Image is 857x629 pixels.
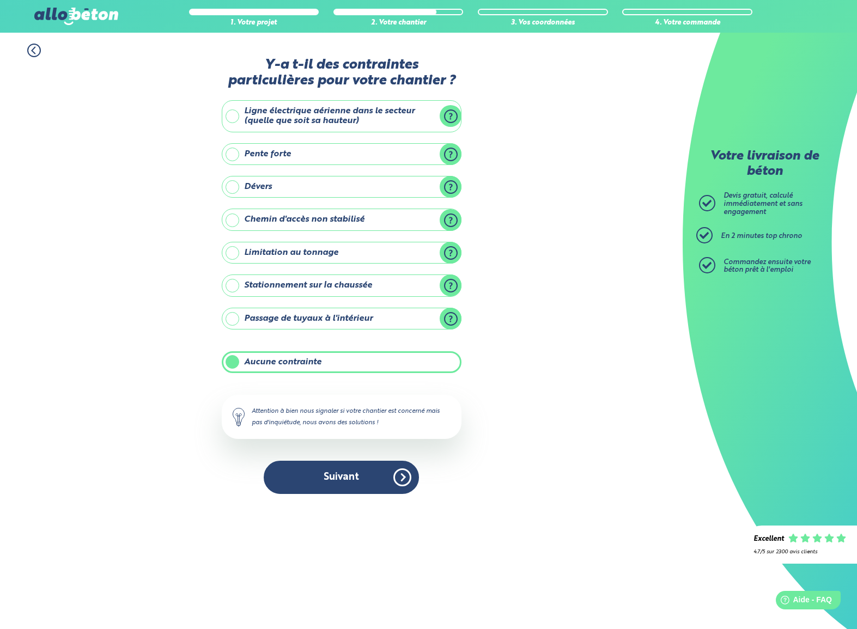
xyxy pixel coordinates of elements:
div: 3. Vos coordonnées [478,19,608,27]
label: Passage de tuyaux à l'intérieur [222,308,461,329]
label: Pente forte [222,143,461,165]
label: Ligne électrique aérienne dans le secteur (quelle que soit sa hauteur) [222,100,461,132]
iframe: Help widget launcher [760,587,845,617]
div: 4. Votre commande [622,19,752,27]
button: Suivant [264,461,419,494]
div: Attention à bien nous signaler si votre chantier est concerné mais pas d'inquiétude, nous avons d... [222,395,461,438]
label: Aucune contrainte [222,351,461,373]
label: Chemin d'accès non stabilisé [222,209,461,230]
img: allobéton [34,8,118,25]
div: 2. Votre chantier [333,19,464,27]
label: Y-a t-il des contraintes particulières pour votre chantier ? [222,57,461,89]
div: 1. Votre projet [189,19,319,27]
label: Dévers [222,176,461,198]
label: Stationnement sur la chaussée [222,274,461,296]
label: Limitation au tonnage [222,242,461,264]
